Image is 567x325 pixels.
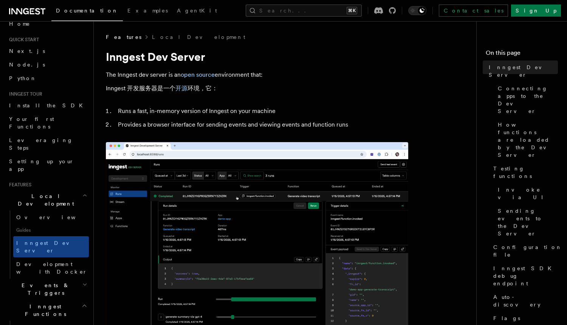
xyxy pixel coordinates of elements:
span: Inngest Functions [6,303,82,318]
li: Runs a fast, in-memory version of Inngest on your machine [116,106,408,116]
font: Inngest 开发服务器是一个 环境，它： [106,85,218,92]
a: Auto-discovery [490,290,558,311]
span: Guides [13,224,89,236]
span: Quick start [6,37,39,43]
span: Invoke via UI [498,186,558,201]
button: Events & Triggers [6,279,89,300]
a: Your first Functions [6,112,89,133]
a: Setting up your app [6,155,89,176]
span: Next.js [9,48,45,54]
a: Configuration file [490,240,558,262]
button: Inngest Functions [6,300,89,321]
a: Home [6,17,89,31]
a: Sending events to the Dev Server [495,204,558,240]
button: Local Development [6,189,89,210]
a: Flags [490,311,558,325]
span: Overview [16,214,94,220]
span: Local Development [6,192,82,207]
button: Toggle dark mode [408,6,426,15]
span: Sending events to the Dev Server [498,207,558,237]
span: Configuration file [493,243,562,258]
span: Node.js [9,62,45,68]
a: Contact sales [439,5,508,17]
p: The Inngest dev server is an environment that: [106,70,408,97]
a: Inngest SDK debug endpoint [490,262,558,290]
span: Events & Triggers [6,282,82,297]
li: Provides a browser interface for sending events and viewing events and function runs [116,119,408,130]
span: Features [106,33,141,41]
a: Leveraging Steps [6,133,89,155]
span: Install the SDK [9,102,87,108]
a: Documentation [51,2,123,21]
a: Sign Up [511,5,561,17]
a: Overview [13,210,89,224]
a: Development with Docker [13,257,89,279]
span: Testing functions [493,165,558,180]
span: AgentKit [177,8,217,14]
span: Inngest tour [6,91,42,97]
a: 开源 [175,85,187,92]
button: Search...⌘K [246,5,362,17]
a: Python [6,71,89,85]
a: Local Development [152,33,245,41]
span: Flags [493,314,520,322]
span: Examples [127,8,168,14]
span: Python [9,75,37,81]
a: How functions are loaded by the Dev Server [495,118,558,162]
a: Examples [123,2,172,20]
a: Invoke via UI [495,183,558,204]
span: Development with Docker [16,261,87,275]
span: Auto-discovery [493,293,558,308]
a: Inngest Dev Server [13,236,89,257]
span: Home [9,20,30,28]
a: Node.js [6,58,89,71]
span: Inngest Dev Server [489,63,558,79]
a: Install the SDK [6,99,89,112]
span: Features [6,182,31,188]
a: Next.js [6,44,89,58]
span: Connecting apps to the Dev Server [498,85,558,115]
span: Leveraging Steps [9,137,73,151]
kbd: ⌘K [347,7,357,14]
a: open source [181,71,215,78]
span: Setting up your app [9,158,74,172]
a: AgentKit [172,2,222,20]
a: Connecting apps to the Dev Server [495,82,558,118]
span: Inngest SDK debug endpoint [493,265,558,287]
h1: Inngest Dev Server [106,50,408,63]
span: Your first Functions [9,116,54,130]
span: Documentation [56,8,118,14]
a: Inngest Dev Server [486,60,558,82]
div: Local Development [6,210,89,279]
span: How functions are loaded by the Dev Server [498,121,558,159]
h4: On this page [486,48,558,60]
a: Testing functions [490,162,558,183]
span: Inngest Dev Server [16,240,81,254]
